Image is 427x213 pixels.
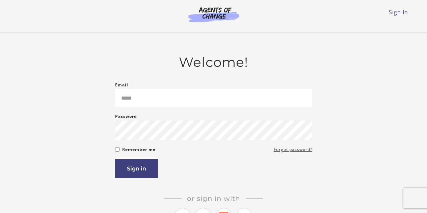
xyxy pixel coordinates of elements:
[122,145,156,154] label: Remember me
[115,54,312,70] h2: Welcome!
[115,81,128,89] label: Email
[115,159,158,178] button: Sign in
[274,145,312,154] a: Forgot password?
[389,8,408,16] a: Sign In
[182,194,246,203] span: Or sign in with
[181,7,246,22] img: Agents of Change Logo
[115,112,137,121] label: Password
